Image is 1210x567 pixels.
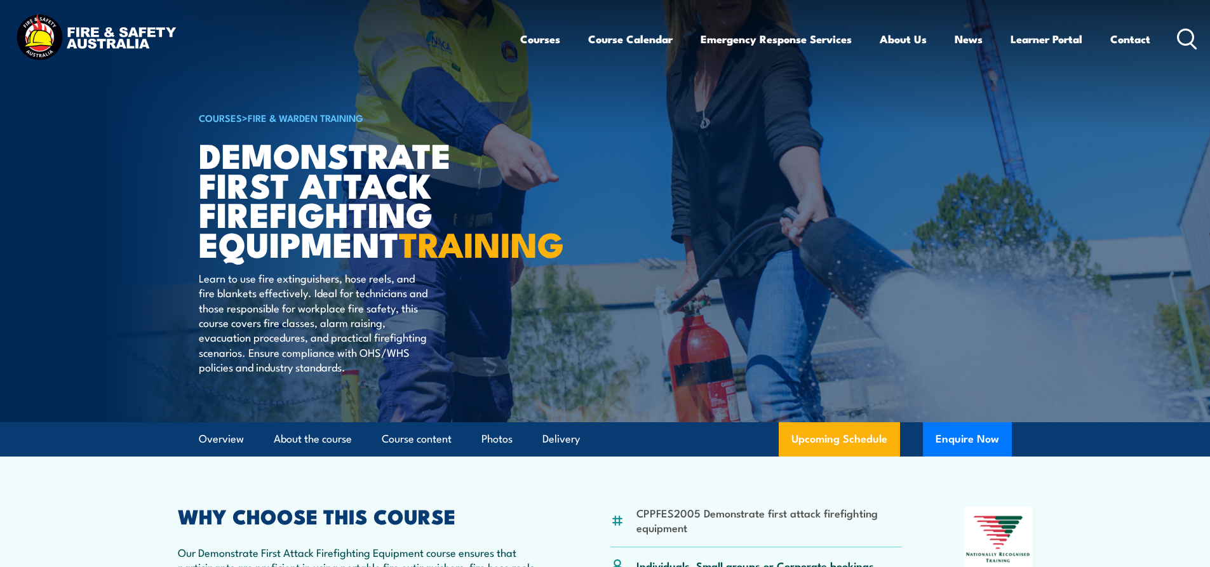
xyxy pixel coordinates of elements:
[274,422,352,456] a: About the course
[199,422,244,456] a: Overview
[199,140,513,258] h1: Demonstrate First Attack Firefighting Equipment
[955,22,983,56] a: News
[779,422,900,457] a: Upcoming Schedule
[923,422,1012,457] button: Enquire Now
[248,110,363,124] a: Fire & Warden Training
[199,110,242,124] a: COURSES
[382,422,452,456] a: Course content
[542,422,580,456] a: Delivery
[588,22,673,56] a: Course Calendar
[636,505,903,535] li: CPPFES2005 Demonstrate first attack firefighting equipment
[520,22,560,56] a: Courses
[701,22,852,56] a: Emergency Response Services
[399,217,564,269] strong: TRAINING
[199,110,513,125] h6: >
[1110,22,1150,56] a: Contact
[199,270,431,375] p: Learn to use fire extinguishers, hose reels, and fire blankets effectively. Ideal for technicians...
[178,507,549,524] h2: WHY CHOOSE THIS COURSE
[880,22,927,56] a: About Us
[481,422,513,456] a: Photos
[1011,22,1082,56] a: Learner Portal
